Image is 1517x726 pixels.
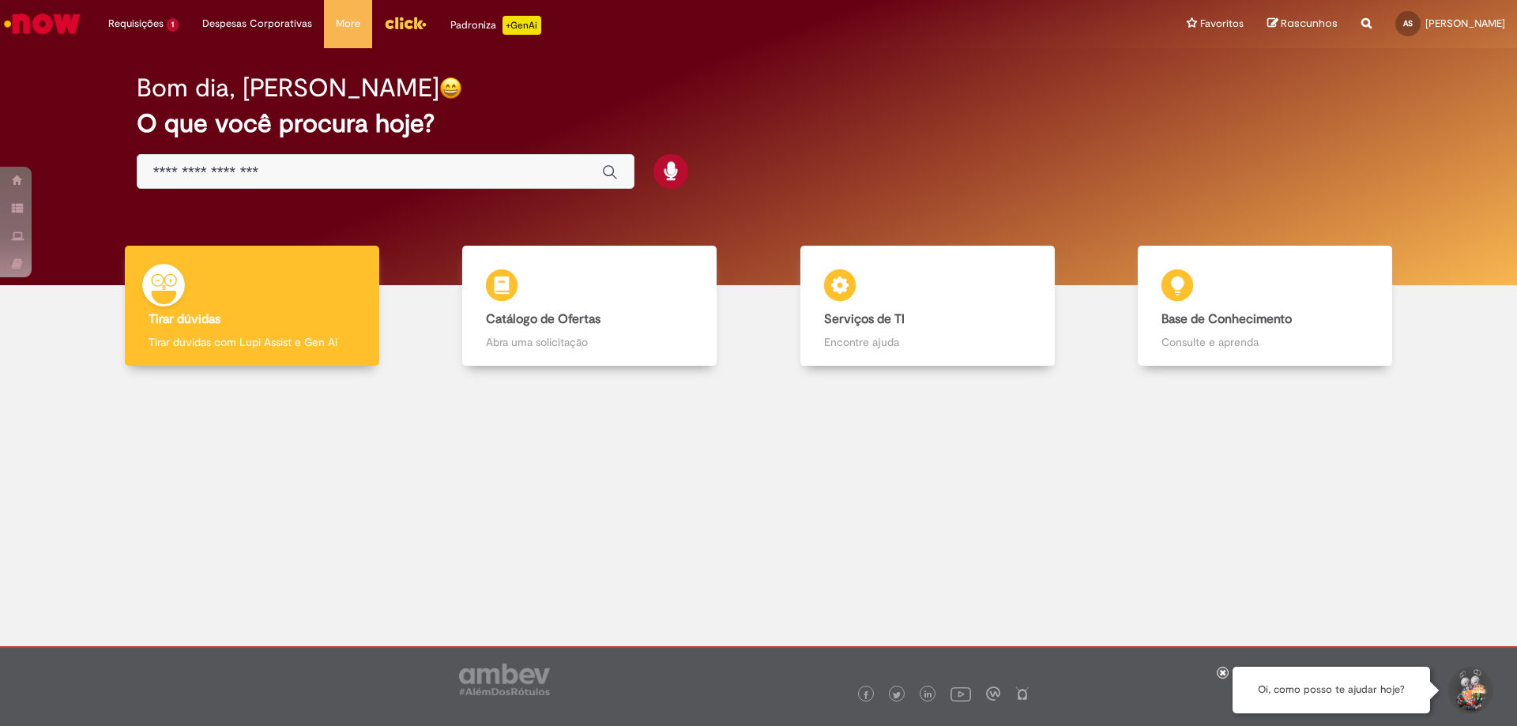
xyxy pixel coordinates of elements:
img: happy-face.png [439,77,462,100]
span: Requisições [108,16,164,32]
span: Rascunhos [1281,16,1338,31]
span: AS [1403,18,1413,28]
p: Consulte e aprenda [1161,334,1368,350]
img: click_logo_yellow_360x200.png [384,11,427,35]
a: Base de Conhecimento Consulte e aprenda [1097,246,1435,367]
span: Favoritos [1200,16,1244,32]
img: ServiceNow [2,8,83,39]
img: logo_footer_naosei.png [1015,687,1030,701]
b: Catálogo de Ofertas [486,311,600,327]
img: logo_footer_youtube.png [950,683,971,704]
span: Despesas Corporativas [202,16,312,32]
img: logo_footer_facebook.png [862,691,870,699]
div: Padroniza [450,16,541,35]
h2: Bom dia, [PERSON_NAME] [137,74,439,102]
div: Oi, como posso te ajudar hoje? [1233,667,1430,713]
button: Iniciar Conversa de Suporte [1446,667,1493,714]
img: logo_footer_linkedin.png [924,690,932,700]
a: Serviços de TI Encontre ajuda [758,246,1097,367]
p: Tirar dúvidas com Lupi Assist e Gen Ai [149,334,356,350]
b: Base de Conhecimento [1161,311,1292,327]
p: Abra uma solicitação [486,334,693,350]
img: logo_footer_workplace.png [986,687,1000,701]
b: Tirar dúvidas [149,311,220,327]
p: Encontre ajuda [824,334,1031,350]
a: Catálogo de Ofertas Abra uma solicitação [421,246,759,367]
b: Serviços de TI [824,311,905,327]
h2: O que você procura hoje? [137,110,1381,137]
a: Tirar dúvidas Tirar dúvidas com Lupi Assist e Gen Ai [83,246,421,367]
p: +GenAi [503,16,541,35]
a: Rascunhos [1267,17,1338,32]
span: 1 [167,18,179,32]
img: logo_footer_ambev_rotulo_gray.png [459,664,550,695]
img: logo_footer_twitter.png [893,691,901,699]
span: More [336,16,360,32]
span: [PERSON_NAME] [1425,17,1505,30]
